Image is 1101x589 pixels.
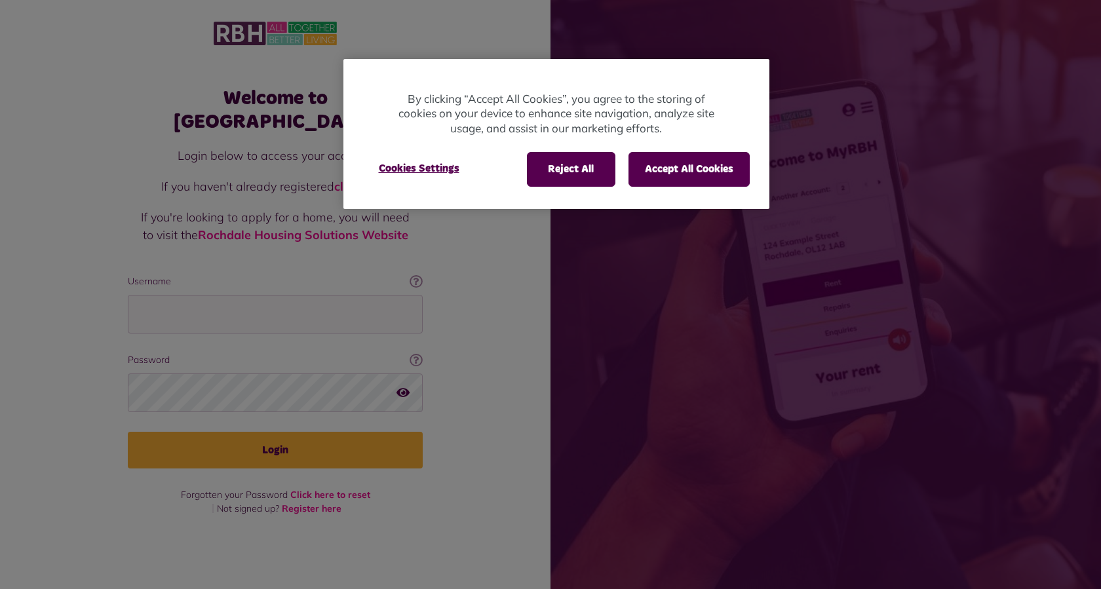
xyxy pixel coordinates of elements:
div: Cookie banner [343,59,769,209]
div: Privacy [343,59,769,209]
button: Reject All [527,152,615,186]
button: Cookies Settings [363,152,475,185]
button: Accept All Cookies [628,152,750,186]
p: By clicking “Accept All Cookies”, you agree to the storing of cookies on your device to enhance s... [396,92,717,136]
